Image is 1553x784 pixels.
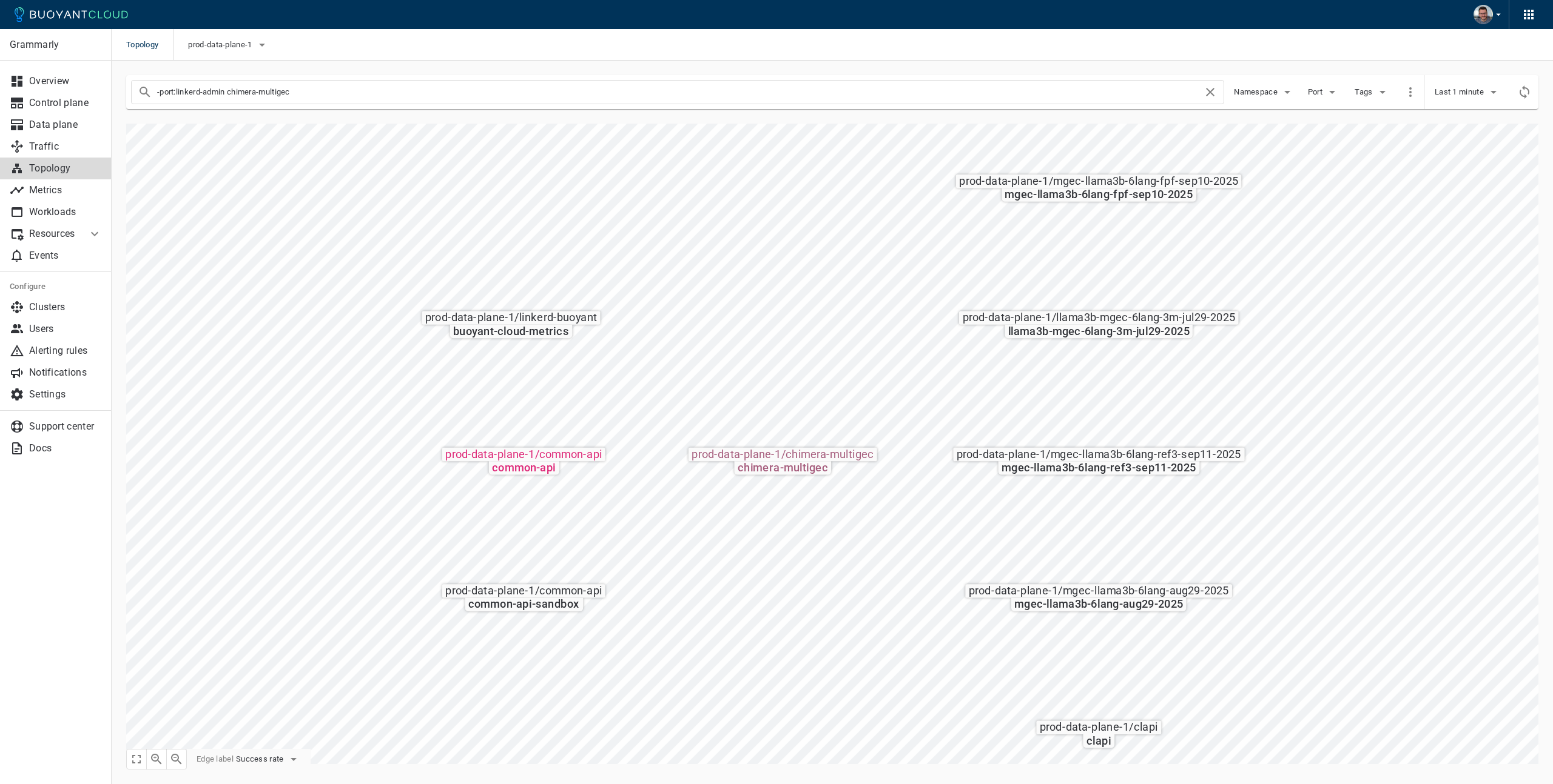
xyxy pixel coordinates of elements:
[29,388,102,400] p: Settings
[29,250,102,262] p: Events
[29,97,102,109] p: Control plane
[29,206,102,218] p: Workloads
[29,141,102,153] p: Traffic
[29,345,102,357] p: Alerting rules
[1234,83,1295,101] button: Namespace
[236,754,286,764] span: Success rate
[1234,87,1280,97] span: Namespace
[29,367,102,379] p: Notifications
[188,36,269,54] button: prod-data-plane-1
[1353,83,1392,101] button: Tags
[29,228,78,240] p: Resources
[1435,87,1486,97] span: Last 1 minute
[29,301,102,313] p: Clusters
[197,754,234,764] span: Edge label
[10,282,102,291] h5: Configure
[29,162,102,174] p: Topology
[29,323,102,335] p: Users
[29,442,102,454] p: Docs
[1308,87,1325,97] span: Port
[29,184,102,196] p: Metrics
[1515,83,1534,101] div: Refresh metrics
[29,119,102,131] p: Data plane
[188,40,254,50] span: prod-data-plane-1
[1435,83,1501,101] button: Last 1 minute
[10,39,101,51] p: Grammarly
[126,29,173,61] span: Topology
[29,75,102,87] p: Overview
[1355,87,1375,97] span: Tags
[1474,5,1493,24] img: Alex Zakhariash
[29,420,102,433] p: Support center
[1304,83,1343,101] button: Port
[236,750,301,768] button: Success rate
[157,84,1203,101] input: Search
